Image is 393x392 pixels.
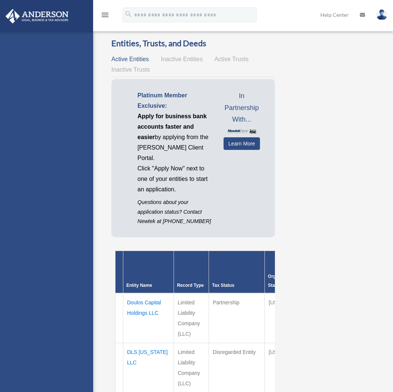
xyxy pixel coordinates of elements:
h3: Entities, Trusts, and Deeds [111,38,275,49]
i: menu [101,10,110,19]
p: Platinum Member Exclusive: [137,90,212,111]
p: Questions about your application status? Contact Newtek at [PHONE_NUMBER] [137,198,212,226]
span: Active Trusts [215,56,249,62]
span: In Partnership With... [224,90,260,126]
img: Anderson Advisors Platinum Portal [3,9,71,23]
th: Record Type [174,251,209,294]
span: Apply for business bank accounts faster and easier [137,113,207,140]
i: search [124,10,133,18]
span: Inactive Entities [161,56,203,62]
p: Click "Apply Now" next to one of your entities to start an application. [137,163,212,195]
span: Active Entities [111,56,149,62]
a: menu [101,13,110,19]
td: [US_STATE] [265,293,302,343]
span: Inactive Trusts [111,66,150,73]
td: Limited Liability Company (LLC) [174,293,209,343]
th: Entity Name [123,251,174,294]
img: NewtekBankLogoSM.png [227,129,256,134]
p: by applying from the [PERSON_NAME] Client Portal. [137,111,212,163]
td: Partnership [209,293,265,343]
img: User Pic [376,9,387,20]
a: Learn More [224,137,260,150]
td: Doulos Capital Holdings LLC [123,293,174,343]
th: Organization State [265,251,302,294]
th: Tax Status [209,251,265,294]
